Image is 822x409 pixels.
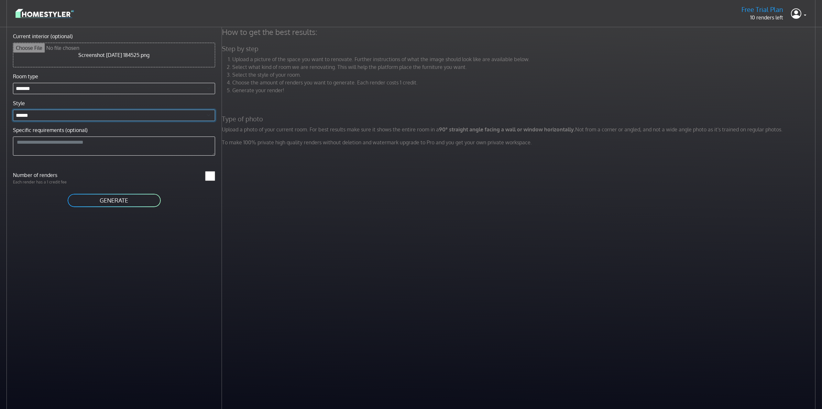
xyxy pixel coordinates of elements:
img: logo-3de290ba35641baa71223ecac5eacb59cb85b4c7fdf211dc9aaecaaee71ea2f8.svg [16,8,74,19]
label: Current interior (optional) [13,32,73,40]
h5: Step by step [218,45,821,53]
li: Upload a picture of the space you want to renovate. Further instructions of what the image should... [232,55,817,63]
p: To make 100% private high quality renders without deletion and watermark upgrade to Pro and you g... [218,138,821,146]
label: Number of renders [9,171,114,179]
li: Choose the amount of renders you want to generate. Each render costs 1 credit. [232,79,817,86]
strong: 90° straight angle facing a wall or window horizontally. [439,126,575,133]
p: Upload a photo of your current room. For best results make sure it shows the entire room in a Not... [218,126,821,133]
h5: Type of photo [218,115,821,123]
h4: How to get the best results: [218,27,821,37]
p: 10 renders left [741,14,783,21]
button: GENERATE [67,193,161,208]
label: Style [13,99,25,107]
h5: Free Trial Plan [741,6,783,14]
label: Room type [13,72,38,80]
label: Specific requirements (optional) [13,126,88,134]
li: Generate your render! [232,86,817,94]
p: Each render has a 1 credit fee [9,179,114,185]
li: Select what kind of room we are renovating. This will help the platform place the furniture you w... [232,63,817,71]
li: Select the style of your room. [232,71,817,79]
